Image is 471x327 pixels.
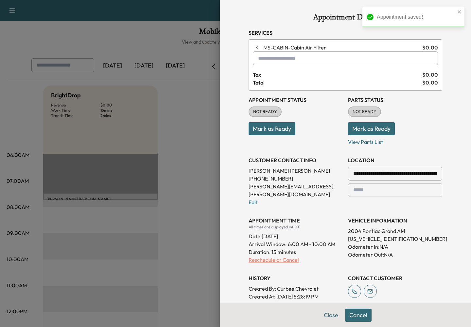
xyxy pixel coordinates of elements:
[377,13,455,21] div: Appointment saved!
[249,29,442,37] h3: Services
[457,9,462,14] button: close
[249,240,343,248] p: Arrival Window:
[249,293,343,300] p: Created At : [DATE] 5:28:19 PM
[349,108,380,115] span: NOT READY
[288,240,335,248] span: 6:00 AM - 10:00 AM
[249,285,343,293] p: Created By : Curbee Chevrolet
[249,230,343,240] div: Date: [DATE]
[249,108,281,115] span: NOT READY
[249,224,343,230] div: All times are displayed in EDT
[249,274,343,282] h3: History
[348,243,442,251] p: Odometer In: N/A
[348,135,442,146] p: View Parts List
[348,251,442,259] p: Odometer Out: N/A
[249,156,343,164] h3: CUSTOMER CONTACT INFO
[249,217,343,224] h3: APPOINTMENT TIME
[249,96,343,104] h3: Appointment Status
[348,122,395,135] button: Mark as Ready
[348,156,442,164] h3: LOCATION
[249,122,295,135] button: Mark as Ready
[249,183,343,198] p: [PERSON_NAME][EMAIL_ADDRESS][PERSON_NAME][DOMAIN_NAME]
[249,248,343,256] p: Duration: 15 minutes
[422,79,438,87] span: $ 0.00
[249,256,343,264] p: Reschedule or Cancel
[348,227,442,235] p: 2004 Pontiac Grand AM
[348,217,442,224] h3: VEHICLE INFORMATION
[249,175,343,183] p: [PHONE_NUMBER]
[249,13,442,24] h1: Appointment Details
[348,96,442,104] h3: Parts Status
[249,199,258,205] a: Edit
[422,71,438,79] span: $ 0.00
[249,167,343,175] p: [PERSON_NAME] [PERSON_NAME]
[263,44,420,51] span: Cabin Air Filter
[348,235,442,243] p: [US_VEHICLE_IDENTIFICATION_NUMBER]
[422,44,438,51] span: $ 0.00
[345,309,372,322] button: Cancel
[253,71,422,79] span: Tax
[320,309,342,322] button: Close
[253,79,422,87] span: Total
[348,274,442,282] h3: CONTACT CUSTOMER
